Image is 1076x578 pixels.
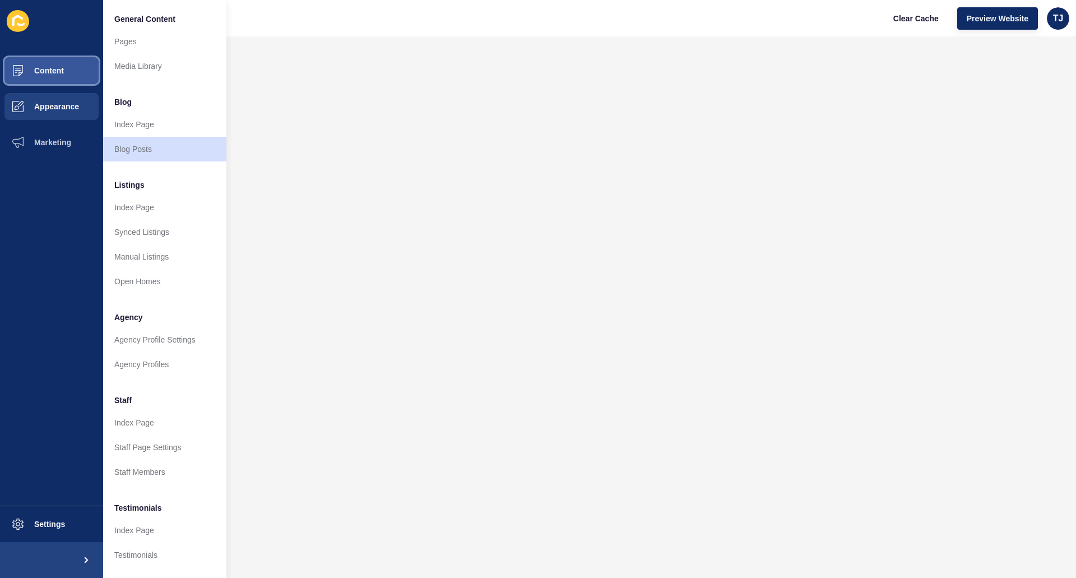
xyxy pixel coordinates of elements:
a: Manual Listings [103,244,226,269]
a: Pages [103,29,226,54]
a: Index Page [103,410,226,435]
span: Clear Cache [893,13,939,24]
a: Synced Listings [103,220,226,244]
button: Preview Website [957,7,1038,30]
a: Media Library [103,54,226,78]
a: Agency Profile Settings [103,327,226,352]
a: Open Homes [103,269,226,294]
span: General Content [114,13,175,25]
a: Staff Page Settings [103,435,226,460]
span: Listings [114,179,145,191]
span: Preview Website [967,13,1028,24]
a: Testimonials [103,543,226,567]
span: TJ [1053,13,1064,24]
a: Index Page [103,518,226,543]
a: Index Page [103,112,226,137]
a: Index Page [103,195,226,220]
span: Agency [114,312,143,323]
a: Staff Members [103,460,226,484]
a: Blog Posts [103,137,226,161]
button: Clear Cache [884,7,948,30]
a: Agency Profiles [103,352,226,377]
span: Testimonials [114,502,162,514]
span: Blog [114,96,132,108]
span: Staff [114,395,132,406]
